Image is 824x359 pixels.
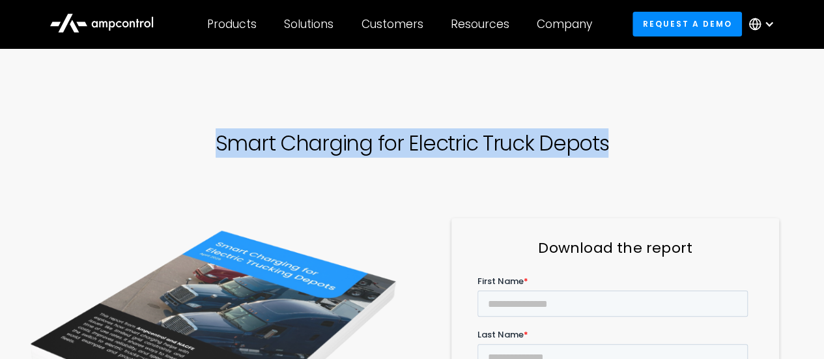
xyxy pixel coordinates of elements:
div: Company [537,17,592,31]
div: Customers [362,17,423,31]
div: Resources [451,17,509,31]
div: Solutions [284,17,334,31]
h3: Download the report [477,238,753,259]
div: Products [207,17,257,31]
a: Request a demo [632,12,742,36]
h1: Smart Charging for Electric Truck Depots [216,132,609,156]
